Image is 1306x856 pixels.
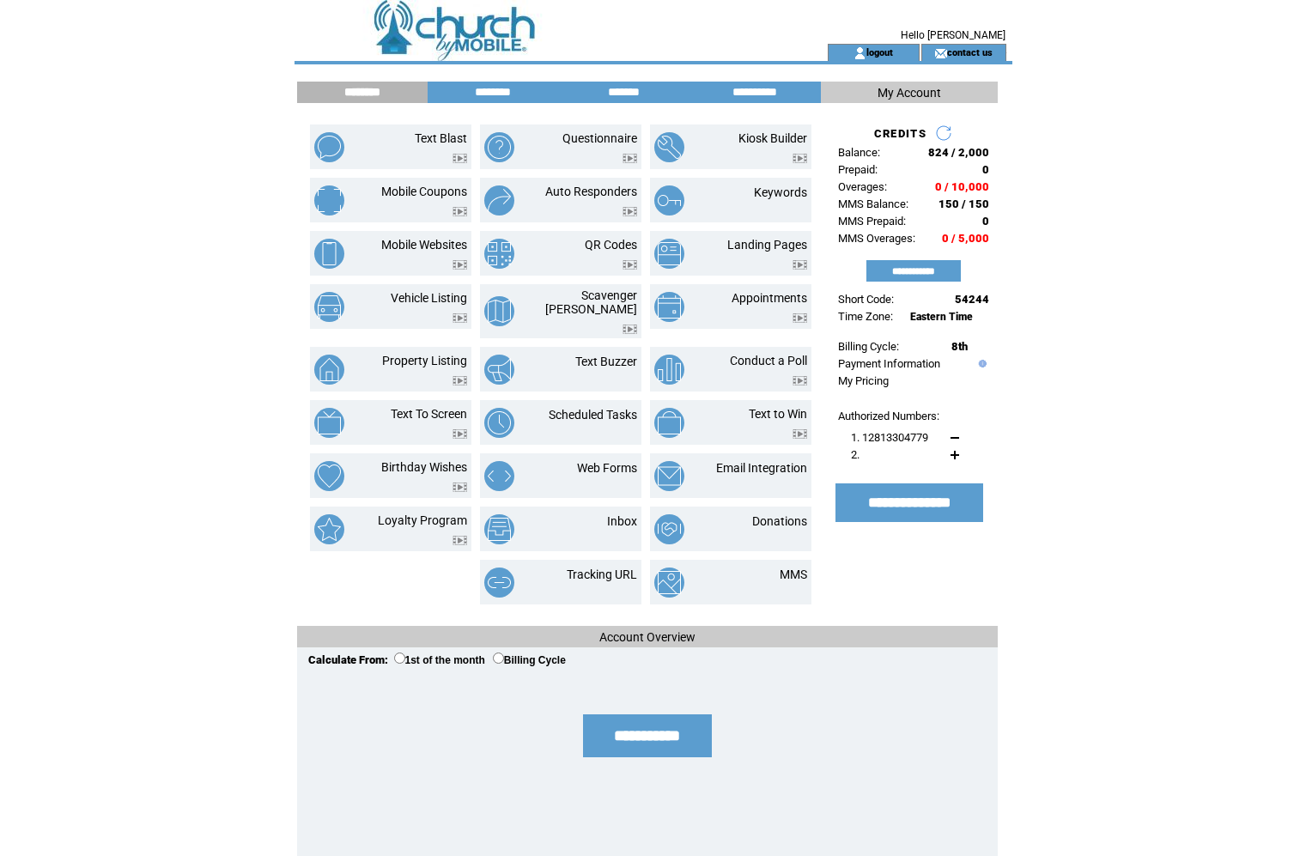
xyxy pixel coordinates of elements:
[314,408,344,438] img: text-to-screen.png
[484,239,514,269] img: qr-codes.png
[314,292,344,322] img: vehicle-listing.png
[730,354,807,367] a: Conduct a Poll
[545,185,637,198] a: Auto Responders
[415,131,467,145] a: Text Blast
[453,536,467,545] img: video.png
[975,360,987,367] img: help.gif
[654,514,684,544] img: donations.png
[623,325,637,334] img: video.png
[838,232,915,245] span: MMS Overages:
[381,238,467,252] a: Mobile Websites
[599,630,696,644] span: Account Overview
[749,407,807,421] a: Text to Win
[732,291,807,305] a: Appointments
[623,154,637,163] img: video.png
[866,46,893,58] a: logout
[780,568,807,581] a: MMS
[314,514,344,544] img: loyalty-program.png
[793,376,807,386] img: video.png
[654,408,684,438] img: text-to-win.png
[851,448,860,461] span: 2.
[928,146,989,159] span: 824 / 2,000
[562,131,637,145] a: Questionnaire
[585,238,637,252] a: QR Codes
[793,313,807,323] img: video.png
[838,374,889,387] a: My Pricing
[381,460,467,474] a: Birthday Wishes
[484,185,514,216] img: auto-responders.png
[484,514,514,544] img: inbox.png
[982,163,989,176] span: 0
[838,180,887,193] span: Overages:
[453,260,467,270] img: video.png
[391,291,467,305] a: Vehicle Listing
[567,568,637,581] a: Tracking URL
[453,313,467,323] img: video.png
[623,207,637,216] img: video.png
[391,407,467,421] a: Text To Screen
[951,340,968,353] span: 8th
[938,197,989,210] span: 150 / 150
[942,232,989,245] span: 0 / 5,000
[874,127,926,140] span: CREDITS
[308,653,388,666] span: Calculate From:
[453,483,467,492] img: video.png
[838,310,893,323] span: Time Zone:
[654,185,684,216] img: keywords.png
[314,132,344,162] img: text-blast.png
[654,355,684,385] img: conduct-a-poll.png
[901,29,1005,41] span: Hello [PERSON_NAME]
[654,239,684,269] img: landing-pages.png
[484,568,514,598] img: tracking-url.png
[314,355,344,385] img: property-listing.png
[654,461,684,491] img: email-integration.png
[314,461,344,491] img: birthday-wishes.png
[838,293,894,306] span: Short Code:
[935,180,989,193] span: 0 / 10,000
[982,215,989,228] span: 0
[577,461,637,475] a: Web Forms
[607,514,637,528] a: Inbox
[838,340,899,353] span: Billing Cycle:
[716,461,807,475] a: Email Integration
[381,185,467,198] a: Mobile Coupons
[549,408,637,422] a: Scheduled Tasks
[654,568,684,598] img: mms.png
[910,311,973,323] span: Eastern Time
[493,653,504,664] input: Billing Cycle
[484,408,514,438] img: scheduled-tasks.png
[493,654,566,666] label: Billing Cycle
[378,513,467,527] a: Loyalty Program
[752,514,807,528] a: Donations
[654,132,684,162] img: kiosk-builder.png
[793,260,807,270] img: video.png
[838,197,908,210] span: MMS Balance:
[738,131,807,145] a: Kiosk Builder
[394,654,485,666] label: 1st of the month
[838,146,880,159] span: Balance:
[314,185,344,216] img: mobile-coupons.png
[545,288,637,316] a: Scavenger [PERSON_NAME]
[838,410,939,422] span: Authorized Numbers:
[838,215,906,228] span: MMS Prepaid:
[853,46,866,60] img: account_icon.gif
[314,239,344,269] img: mobile-websites.png
[453,376,467,386] img: video.png
[453,207,467,216] img: video.png
[793,429,807,439] img: video.png
[484,132,514,162] img: questionnaire.png
[623,260,637,270] img: video.png
[382,354,467,367] a: Property Listing
[838,357,940,370] a: Payment Information
[851,431,928,444] span: 1. 12813304779
[654,292,684,322] img: appointments.png
[934,46,947,60] img: contact_us_icon.gif
[838,163,878,176] span: Prepaid:
[484,296,514,326] img: scavenger-hunt.png
[453,429,467,439] img: video.png
[394,653,405,664] input: 1st of the month
[453,154,467,163] img: video.png
[575,355,637,368] a: Text Buzzer
[727,238,807,252] a: Landing Pages
[878,86,941,100] span: My Account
